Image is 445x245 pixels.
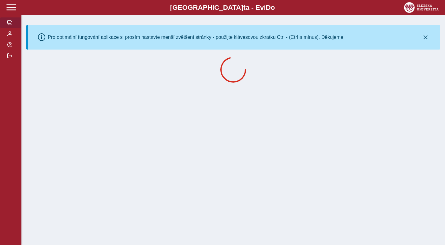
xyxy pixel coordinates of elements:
span: o [271,4,275,11]
b: [GEOGRAPHIC_DATA] a - Evi [18,4,427,12]
img: logo_web_su.png [404,2,439,13]
span: D [266,4,271,11]
div: Pro optimální fungování aplikace si prosím nastavte menší zvětšení stránky - použijte klávesovou ... [48,35,345,40]
span: t [243,4,245,11]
